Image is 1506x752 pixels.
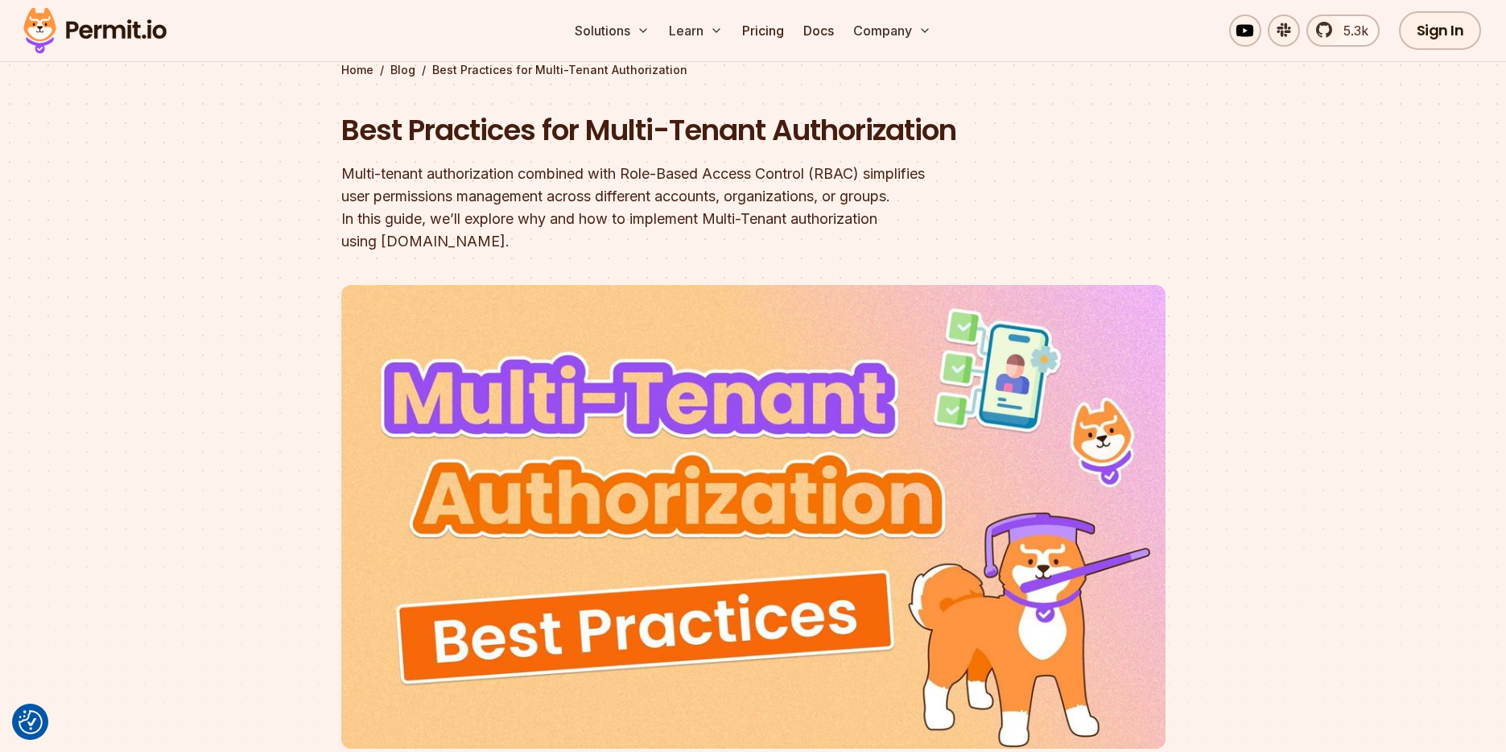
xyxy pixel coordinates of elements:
[797,14,840,47] a: Docs
[1334,21,1368,40] span: 5.3k
[1399,11,1482,50] a: Sign In
[390,62,415,78] a: Blog
[568,14,656,47] button: Solutions
[662,14,729,47] button: Learn
[736,14,790,47] a: Pricing
[341,163,959,253] div: Multi-tenant authorization combined with Role-Based Access Control (RBAC) simplifies user permiss...
[341,62,373,78] a: Home
[341,285,1166,749] img: Best Practices for Multi-Tenant Authorization
[341,110,959,151] h1: Best Practices for Multi-Tenant Authorization
[341,62,1166,78] div: / /
[847,14,938,47] button: Company
[19,710,43,734] button: Consent Preferences
[1306,14,1380,47] a: 5.3k
[16,3,174,58] img: Permit logo
[19,710,43,734] img: Revisit consent button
